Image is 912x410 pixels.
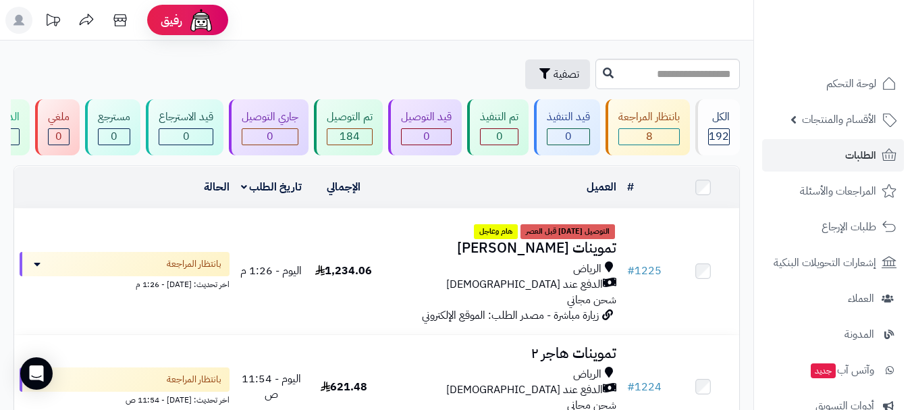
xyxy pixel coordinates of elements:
[161,12,182,28] span: رفيق
[547,109,590,125] div: قيد التنفيذ
[627,379,662,395] a: #1224
[774,253,876,272] span: إشعارات التحويلات البنكية
[111,128,117,145] span: 0
[627,379,635,395] span: #
[520,224,615,239] span: التوصيل [DATE] قبل العصر
[167,257,221,271] span: بانتظار المراجعة
[845,146,876,165] span: الطلبات
[183,128,190,145] span: 0
[49,129,69,145] div: 0
[36,7,70,37] a: تحديثات المنصة
[242,109,298,125] div: جاري التوصيل
[241,179,302,195] a: تاريخ الطلب
[496,128,503,145] span: 0
[143,99,226,155] a: قيد الاسترجاع 0
[226,99,311,155] a: جاري التوصيل 0
[627,263,635,279] span: #
[340,128,360,145] span: 184
[474,224,518,239] span: هام وعاجل
[311,99,385,155] a: تم التوصيل 184
[401,109,452,125] div: قيد التوصيل
[446,382,603,398] span: الدفع عند [DEMOGRAPHIC_DATA]
[267,128,273,145] span: 0
[762,247,904,279] a: إشعارات التحويلات البنكية
[159,109,213,125] div: قيد الاسترجاع
[708,109,730,125] div: الكل
[385,99,464,155] a: قيد التوصيل 0
[423,128,430,145] span: 0
[573,261,601,277] span: الرياض
[82,99,143,155] a: مسترجع 0
[826,74,876,93] span: لوحة التحكم
[709,128,729,145] span: 192
[446,277,603,292] span: الدفع عند [DEMOGRAPHIC_DATA]
[402,129,451,145] div: 0
[802,110,876,129] span: الأقسام والمنتجات
[315,263,372,279] span: 1,234.06
[242,371,301,403] span: اليوم - 11:54 ص
[762,139,904,172] a: الطلبات
[327,129,372,145] div: 184
[480,109,518,125] div: تم التنفيذ
[167,373,221,386] span: بانتظار المراجعة
[525,59,590,89] button: تصفية
[627,263,662,279] a: #1225
[567,292,616,308] span: شحن مجاني
[800,182,876,201] span: المراجعات والأسئلة
[762,211,904,243] a: طلبات الإرجاع
[188,7,215,34] img: ai-face.png
[762,68,904,100] a: لوحة التحكم
[242,129,298,145] div: 0
[464,99,531,155] a: تم التنفيذ 0
[99,129,130,145] div: 0
[762,175,904,207] a: المراجعات والأسئلة
[762,354,904,386] a: وآتس آبجديد
[204,179,230,195] a: الحالة
[822,217,876,236] span: طلبات الإرجاع
[327,109,373,125] div: تم التوصيل
[820,36,899,65] img: logo-2.png
[603,99,693,155] a: بانتظار المراجعة 8
[98,109,130,125] div: مسترجع
[619,129,679,145] div: 8
[55,128,62,145] span: 0
[385,346,616,361] h3: تموينات هاجر ٢
[848,289,874,308] span: العملاء
[20,276,230,290] div: اخر تحديث: [DATE] - 1:26 م
[844,325,874,344] span: المدونة
[327,179,360,195] a: الإجمالي
[565,128,572,145] span: 0
[547,129,589,145] div: 0
[422,307,599,324] span: زيارة مباشرة - مصدر الطلب: الموقع الإلكتروني
[627,179,634,195] a: #
[587,179,616,195] a: العميل
[240,263,302,279] span: اليوم - 1:26 م
[554,66,579,82] span: تصفية
[20,357,53,390] div: Open Intercom Messenger
[809,361,874,380] span: وآتس آب
[573,367,601,382] span: الرياض
[618,109,680,125] div: بانتظار المراجعة
[811,363,836,378] span: جديد
[481,129,518,145] div: 0
[531,99,603,155] a: قيد التنفيذ 0
[762,282,904,315] a: العملاء
[159,129,213,145] div: 0
[693,99,743,155] a: الكل192
[762,318,904,351] a: المدونة
[20,392,230,406] div: اخر تحديث: [DATE] - 11:54 ص
[32,99,82,155] a: ملغي 0
[48,109,70,125] div: ملغي
[321,379,367,395] span: 621.48
[385,240,616,256] h3: تموينات [PERSON_NAME]
[646,128,653,145] span: 8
